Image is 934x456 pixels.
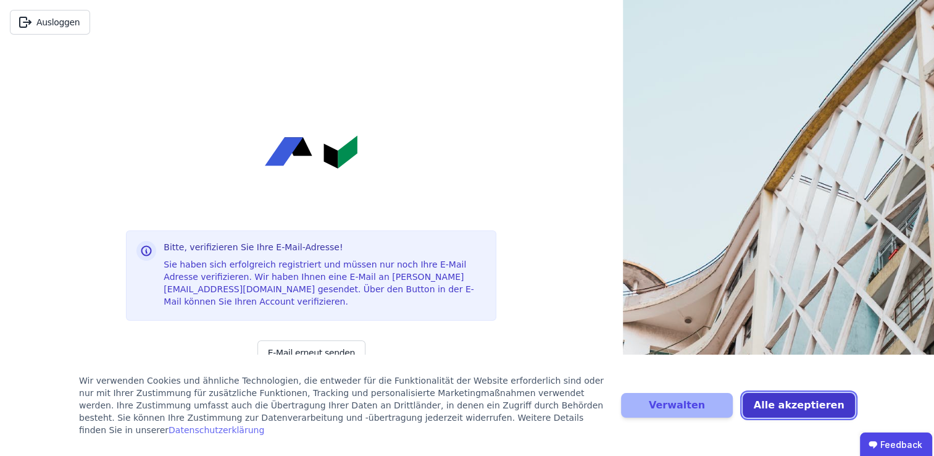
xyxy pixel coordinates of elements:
[265,135,357,169] img: Concular
[164,241,486,253] h3: Bitte, verifizieren Sie Ihre E-Mail-Adresse!
[10,10,90,35] button: Ausloggen
[164,258,486,308] div: Sie haben sich erfolgreich registriert und müssen nur noch Ihre E-Mail Adresse verifizieren. Wir ...
[743,393,855,418] button: Alle akzeptieren
[169,425,264,435] a: Datenschutzerklärung
[621,393,733,418] button: Verwalten
[79,374,606,436] div: Wir verwenden Cookies und ähnliche Technologien, die entweder für die Funktionalität der Website ...
[257,340,365,365] button: E-Mail erneut senden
